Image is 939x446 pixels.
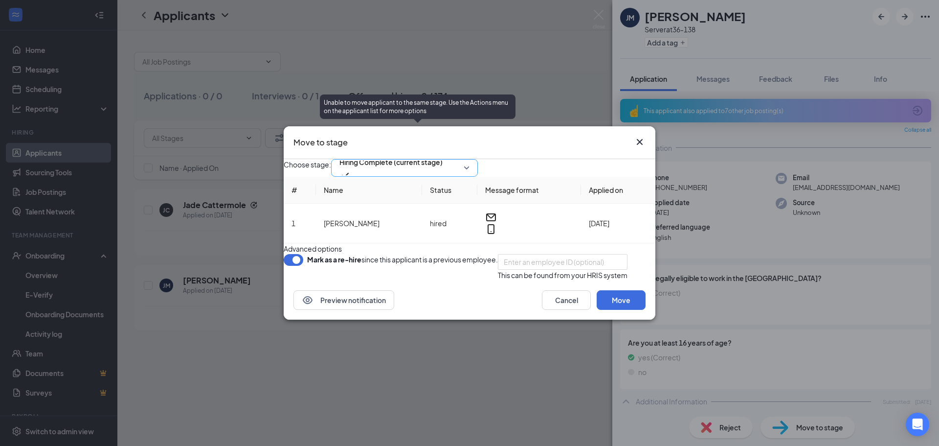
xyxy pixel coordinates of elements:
[316,204,423,243] td: [PERSON_NAME]
[498,254,627,270] input: Enter an employee ID (optional)
[284,159,331,177] span: Choose stage:
[498,270,627,281] div: This can be found from your HRIS system
[597,290,646,310] button: Move
[316,177,423,204] th: Name
[339,155,443,169] span: Hiring Complete (current stage)
[422,177,477,204] th: Status
[339,169,351,181] svg: Checkmark
[302,294,313,306] svg: Eye
[307,254,498,265] div: since this applicant is a previous employee.
[293,136,348,149] h3: Move to stage
[422,204,477,243] td: hired
[477,177,581,204] th: Message format
[542,290,591,310] button: Cancel
[291,219,295,228] span: 1
[581,177,655,204] th: Applied on
[485,223,497,235] svg: MobileSms
[906,413,929,436] div: Open Intercom Messenger
[307,255,361,264] b: Mark as a re-hire
[293,290,394,310] button: EyePreview notification
[581,204,655,243] td: [DATE]
[485,211,497,223] svg: Email
[634,136,646,148] svg: Cross
[284,177,316,204] th: #
[320,94,515,119] div: Unable to move applicant to the same stage. Use the Actions menu on the applicant list for more o...
[634,136,646,148] button: Close
[284,243,655,254] div: Advanced options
